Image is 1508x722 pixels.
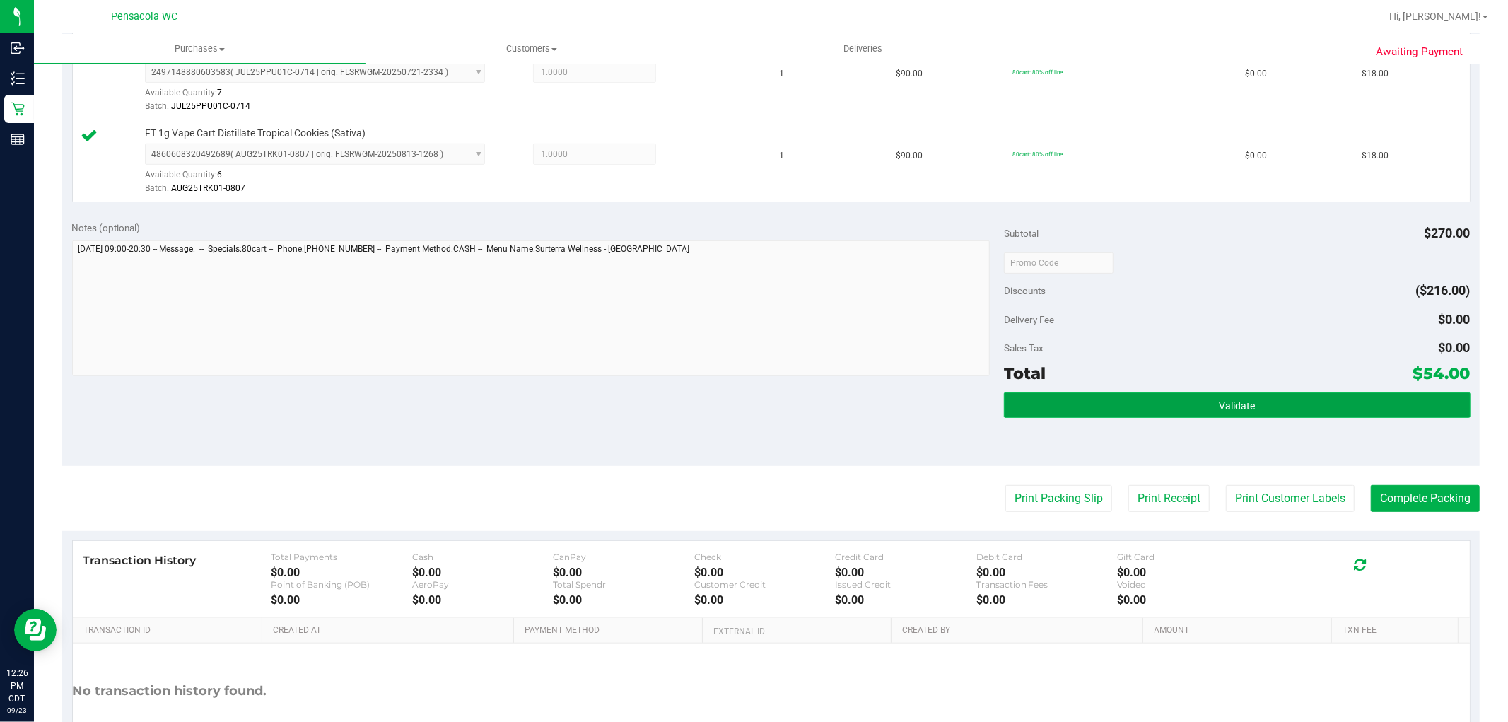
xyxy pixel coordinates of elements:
[217,170,222,180] span: 6
[1004,278,1046,303] span: Discounts
[553,566,694,579] div: $0.00
[1389,11,1481,22] span: Hi, [PERSON_NAME]!
[780,67,785,81] span: 1
[1128,485,1210,512] button: Print Receipt
[14,609,57,651] iframe: Resource center
[145,183,169,193] span: Batch:
[976,579,1117,590] div: Transaction Fees
[1226,485,1355,512] button: Print Customer Labels
[902,625,1138,636] a: Created By
[702,618,891,644] th: External ID
[1439,340,1471,355] span: $0.00
[271,579,411,590] div: Point of Banking (POB)
[694,593,835,607] div: $0.00
[271,552,411,562] div: Total Payments
[1004,392,1470,418] button: Validate
[273,625,508,636] a: Created At
[83,625,257,636] a: Transaction ID
[34,34,366,64] a: Purchases
[835,566,976,579] div: $0.00
[1371,485,1480,512] button: Complete Packing
[11,41,25,55] inline-svg: Inbound
[1376,44,1463,60] span: Awaiting Payment
[11,102,25,116] inline-svg: Retail
[145,165,503,192] div: Available Quantity:
[824,42,901,55] span: Deliveries
[1413,363,1471,383] span: $54.00
[1416,283,1471,298] span: ($216.00)
[1012,69,1063,76] span: 80cart: 80% off line
[366,34,697,64] a: Customers
[697,34,1029,64] a: Deliveries
[11,71,25,86] inline-svg: Inventory
[1425,226,1471,240] span: $270.00
[896,149,923,163] span: $90.00
[525,625,697,636] a: Payment Method
[412,552,553,562] div: Cash
[1362,149,1389,163] span: $18.00
[1004,252,1114,274] input: Promo Code
[694,566,835,579] div: $0.00
[780,149,785,163] span: 1
[366,42,696,55] span: Customers
[412,593,553,607] div: $0.00
[6,667,28,705] p: 12:26 PM CDT
[1245,67,1267,81] span: $0.00
[145,83,503,110] div: Available Quantity:
[1219,400,1255,412] span: Validate
[835,593,976,607] div: $0.00
[171,183,245,193] span: AUG25TRK01-0807
[976,566,1117,579] div: $0.00
[1004,363,1046,383] span: Total
[553,552,694,562] div: CanPay
[145,101,169,111] span: Batch:
[1362,67,1389,81] span: $18.00
[694,579,835,590] div: Customer Credit
[976,593,1117,607] div: $0.00
[694,552,835,562] div: Check
[34,42,366,55] span: Purchases
[1343,625,1453,636] a: Txn Fee
[835,552,976,562] div: Credit Card
[1117,566,1258,579] div: $0.00
[6,705,28,716] p: 09/23
[1012,151,1063,158] span: 80cart: 80% off line
[271,566,411,579] div: $0.00
[111,11,177,23] span: Pensacola WC
[1004,314,1054,325] span: Delivery Fee
[1117,552,1258,562] div: Gift Card
[11,132,25,146] inline-svg: Reports
[217,88,222,98] span: 7
[553,579,694,590] div: Total Spendr
[271,593,411,607] div: $0.00
[976,552,1117,562] div: Debit Card
[171,101,250,111] span: JUL25PPU01C-0714
[1155,625,1327,636] a: Amount
[1117,593,1258,607] div: $0.00
[1439,312,1471,327] span: $0.00
[553,593,694,607] div: $0.00
[1004,228,1039,239] span: Subtotal
[72,222,141,233] span: Notes (optional)
[1245,149,1267,163] span: $0.00
[1117,579,1258,590] div: Voided
[1005,485,1112,512] button: Print Packing Slip
[835,579,976,590] div: Issued Credit
[145,127,366,140] span: FT 1g Vape Cart Distillate Tropical Cookies (Sativa)
[412,579,553,590] div: AeroPay
[896,67,923,81] span: $90.00
[412,566,553,579] div: $0.00
[1004,342,1044,354] span: Sales Tax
